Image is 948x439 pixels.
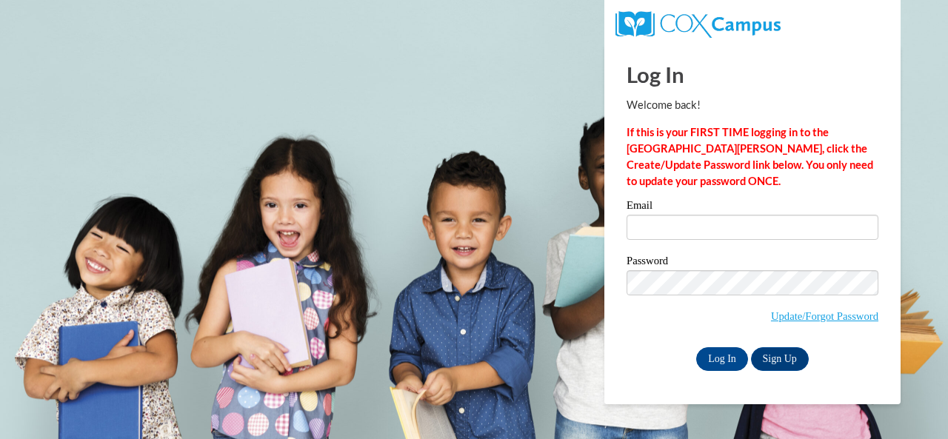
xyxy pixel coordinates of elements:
a: Sign Up [751,347,809,371]
h1: Log In [627,59,878,90]
label: Password [627,255,878,270]
a: COX Campus [615,17,781,30]
input: Log In [696,347,748,371]
label: Email [627,200,878,215]
strong: If this is your FIRST TIME logging in to the [GEOGRAPHIC_DATA][PERSON_NAME], click the Create/Upd... [627,126,873,187]
a: Update/Forgot Password [771,310,878,322]
p: Welcome back! [627,97,878,113]
img: COX Campus [615,11,781,38]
